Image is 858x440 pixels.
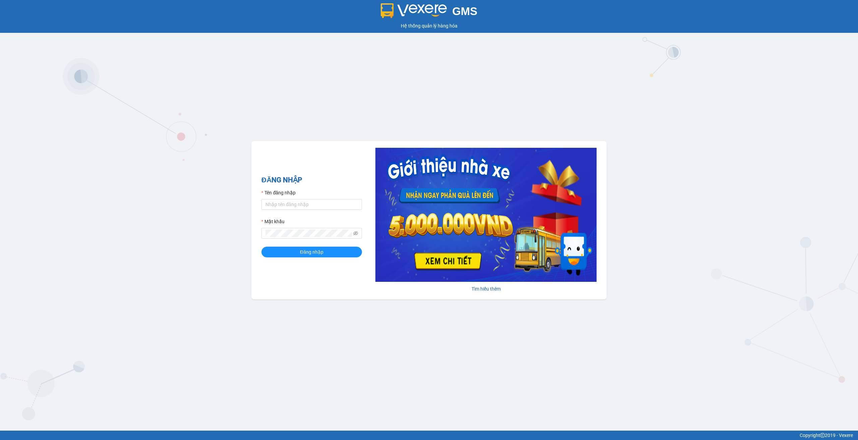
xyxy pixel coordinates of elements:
[353,231,358,236] span: eye-invisible
[820,433,825,438] span: copyright
[381,3,447,18] img: logo 2
[261,247,362,257] button: Đăng nhập
[261,218,285,225] label: Mật khẩu
[261,189,296,196] label: Tên đăng nhập
[2,22,856,29] div: Hệ thống quản lý hàng hóa
[261,175,362,186] h2: ĐĂNG NHẬP
[375,148,597,282] img: banner-0
[452,5,477,17] span: GMS
[261,199,362,210] input: Tên đăng nhập
[300,248,323,256] span: Đăng nhập
[5,432,853,439] div: Copyright 2019 - Vexere
[375,285,597,293] div: Tìm hiểu thêm
[265,230,352,237] input: Mật khẩu
[381,10,478,15] a: GMS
